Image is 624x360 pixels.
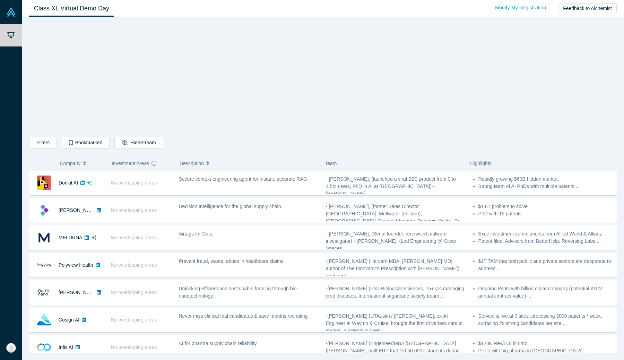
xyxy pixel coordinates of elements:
button: HideStream [114,137,163,149]
li: Patent filed, Advisors from BetterHelp, Reversing Labs ... [478,238,613,245]
span: AI for pharma supply chain reliability [179,341,257,346]
svg: dsa ai sparkles [92,235,96,240]
a: [PERSON_NAME] [59,207,98,213]
img: Cosign AI's Logo [37,312,51,327]
li: Ongoing Pilots with billion dollar company (potential $10M annual contract value) ... [478,285,613,300]
li: PhD with 15 patents ... [478,210,613,217]
iframe: Alchemist Class XL Demo Day: Vault [226,23,420,131]
li: $1.6T problem to solve [478,203,613,210]
span: - [PERSON_NAME], (launched a viral B2C product from 0 to 1.5M users, PhD in AI at [GEOGRAPHIC_DAT... [326,176,456,196]
span: -[PERSON_NAME] (Harvard MBA, [PERSON_NAME] MD; author of The Innovator's Prescription with [PERSO... [326,258,459,278]
a: Class XL Virtual Demo Day [29,0,114,17]
span: Unlocking efficient and sustainable farming through bio-nanotechnology. [179,286,298,299]
button: Feedback to Alchemist [558,3,617,13]
span: No overlapping areas [111,262,157,268]
svg: dsa ai sparkles [87,180,92,185]
img: Adi Mukherjee's Account [6,343,16,353]
span: Description [180,156,204,171]
img: Donkit AI's Logo [37,175,51,190]
span: No overlapping areas [111,235,157,240]
span: Decision Intelligence for the global supply chain. [179,204,283,209]
img: Alchemist Vault Logo [6,7,16,17]
span: -[PERSON_NAME] (PhD Biological Sciences, 15+ yrs managing crop diseases, International sugarcane ... [326,286,465,299]
li: $120K Rev/LOI in 6mo [478,340,613,347]
li: Rapidly growing $60B hidden market; [478,175,613,183]
li: Service is live at 9 sites, processing 3000 patients / week, surfacing 2x strong candidates per s... [478,312,613,327]
button: Company [60,156,105,171]
img: Qumir Nano's Logo [37,285,51,300]
span: No overlapping areas [111,290,157,295]
span: - [PERSON_NAME], (Serial founder, renowned malware investigator) - [PERSON_NAME], (Led Engineerin... [326,231,456,251]
a: Donkit AI [59,180,78,186]
li: $1T TAM that both public and private sectors are desperate to address ... [478,258,613,272]
button: Bookmarked [62,137,110,149]
a: Modify My Registration [488,2,553,14]
a: [PERSON_NAME] [59,290,98,295]
a: Infis AI [59,344,73,350]
span: Airtags for Data [179,231,213,237]
li: Strong team of AI PhDs with multiple patents ... [478,183,613,190]
img: Kimaru AI's Logo [37,203,51,217]
a: MELURNA [59,235,82,240]
span: Prevent fraud, waste, abuse in healthcare claims [179,258,284,264]
img: Polyview Health's Logo [37,258,51,272]
span: No overlapping areas [111,180,157,186]
span: No overlapping areas [111,317,157,323]
span: No overlapping areas [111,207,157,213]
button: Filters [29,137,57,149]
img: MELURNA's Logo [37,230,51,245]
li: Exec investment commitments from Allied World & Allianz [478,230,613,238]
span: - [PERSON_NAME], (former Sales Director [GEOGRAPHIC_DATA], Meltwater (unicorn), [GEOGRAPHIC_DATA]... [326,204,461,231]
span: -[PERSON_NAME] (UTAustin / [PERSON_NAME], ex-AI Engineer at Waymo & Cruise, brought the first dri... [326,313,463,333]
span: Highlights [470,161,491,166]
a: Polyview Health [59,262,93,268]
a: Cosign AI [59,317,79,323]
span: Company [60,156,81,171]
button: Description [180,156,318,171]
span: Never miss clinical trial candidates & save months recruiting [179,313,308,319]
span: No overlapping areas [111,344,157,350]
span: Team [325,161,337,166]
span: Secure context engineering agent for instant, accurate RAG [179,176,307,182]
li: Pilots with big pharma in [GEOGRAPHIC_DATA] ... [478,347,613,354]
img: Infis AI's Logo [37,340,51,354]
span: Investment Areas [112,156,149,171]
